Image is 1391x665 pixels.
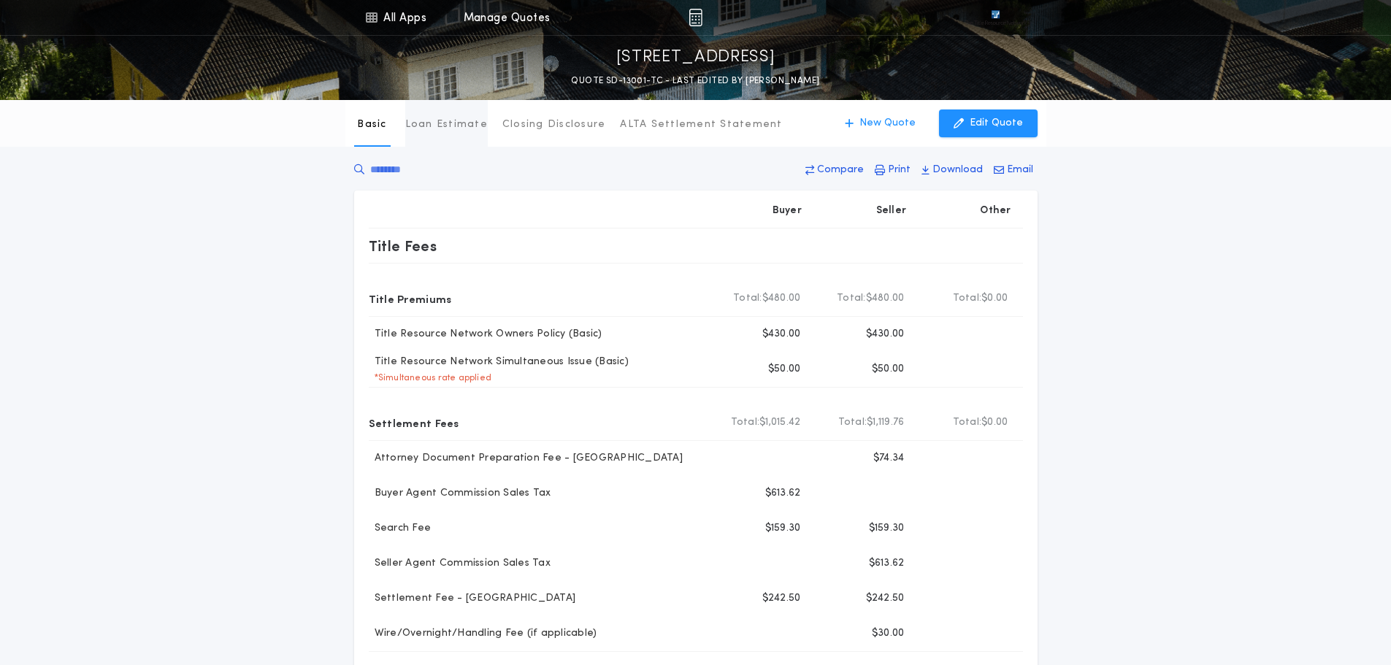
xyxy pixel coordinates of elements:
p: Closing Disclosure [502,118,606,132]
span: $0.00 [981,291,1008,306]
b: Total: [838,415,867,430]
p: Search Fee [369,521,432,536]
b: Total: [953,291,982,306]
button: Compare [801,157,868,183]
p: ALTA Settlement Statement [620,118,782,132]
p: $613.62 [869,556,905,571]
button: Download [917,157,987,183]
b: Total: [733,291,762,306]
img: img [689,9,702,26]
p: $430.00 [866,327,905,342]
p: Seller Agent Commission Sales Tax [369,556,551,571]
p: Title Resource Network Owners Policy (Basic) [369,327,602,342]
p: Basic [357,118,386,132]
p: $159.30 [765,521,801,536]
p: Edit Quote [970,116,1023,131]
p: Wire/Overnight/Handling Fee (if applicable) [369,626,597,641]
p: Settlement Fees [369,411,459,434]
p: $613.62 [765,486,801,501]
button: New Quote [830,109,930,137]
p: Buyer [773,204,802,218]
span: $480.00 [866,291,905,306]
b: Total: [731,415,760,430]
p: Buyer Agent Commission Sales Tax [369,486,551,501]
p: Other [980,204,1011,218]
span: $0.00 [981,415,1008,430]
p: $430.00 [762,327,801,342]
span: $480.00 [762,291,801,306]
button: Print [870,157,915,183]
p: Title Premiums [369,287,452,310]
p: Attorney Document Preparation Fee - [GEOGRAPHIC_DATA] [369,451,683,466]
p: $159.30 [869,521,905,536]
button: Edit Quote [939,109,1038,137]
p: $74.34 [873,451,905,466]
span: $1,119.76 [867,415,904,430]
p: $50.00 [768,362,801,377]
p: Loan Estimate [405,118,488,132]
p: Email [1007,163,1033,177]
p: $242.50 [866,591,905,606]
button: Email [989,157,1038,183]
p: Settlement Fee - [GEOGRAPHIC_DATA] [369,591,576,606]
b: Total: [837,291,866,306]
p: Seller [876,204,907,218]
p: New Quote [859,116,916,131]
p: $30.00 [872,626,905,641]
p: Compare [817,163,864,177]
p: QUOTE SD-13001-TC - LAST EDITED BY [PERSON_NAME] [571,74,819,88]
b: Total: [953,415,982,430]
p: * Simultaneous rate applied [369,372,492,384]
span: $1,015.42 [759,415,800,430]
p: $50.00 [872,362,905,377]
p: $242.50 [762,591,801,606]
p: Title Resource Network Simultaneous Issue (Basic) [369,355,629,369]
p: [STREET_ADDRESS] [616,46,775,69]
p: Download [932,163,983,177]
img: vs-icon [965,10,1026,25]
p: Title Fees [369,234,437,258]
p: Print [888,163,911,177]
